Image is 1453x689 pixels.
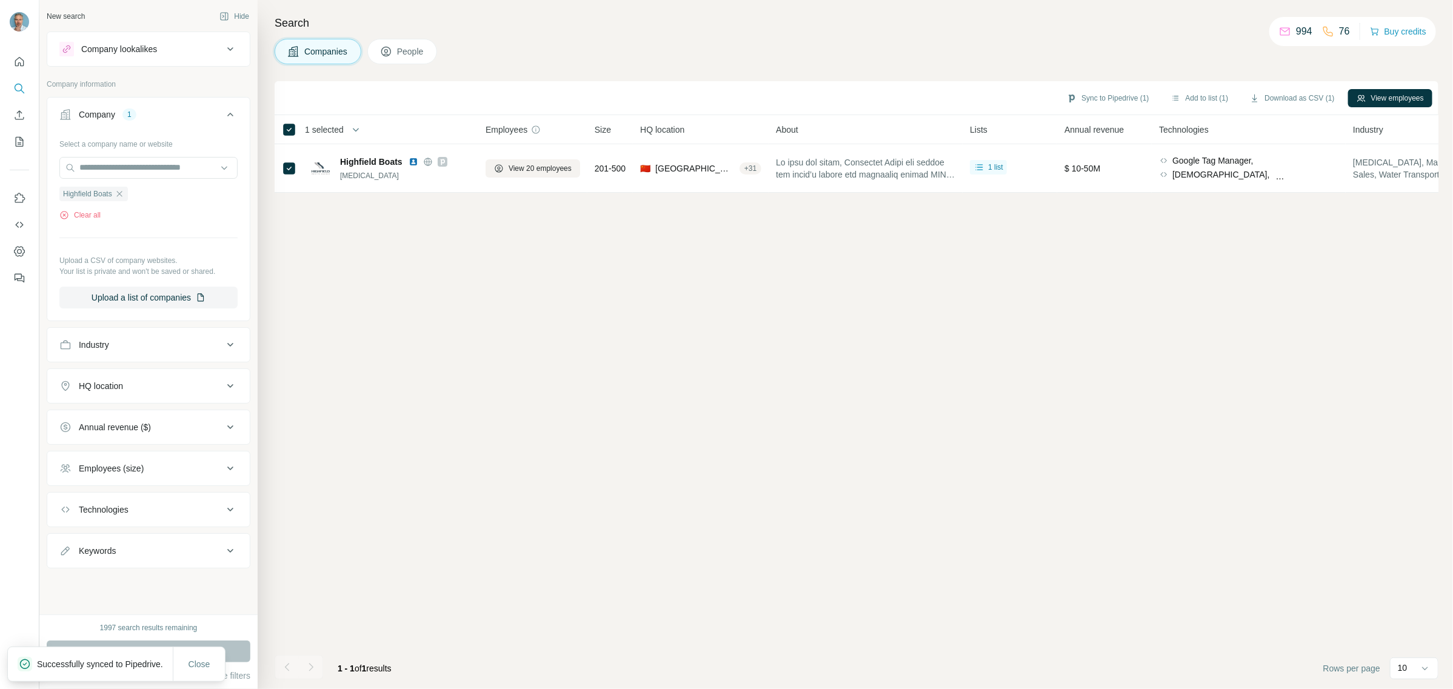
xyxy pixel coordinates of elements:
img: Logo of Highfield Boats [311,159,330,178]
span: 🇨🇳 [640,162,650,175]
div: Employees (size) [79,462,144,474]
button: Use Surfe on LinkedIn [10,187,29,209]
img: LinkedIn logo [409,157,418,167]
p: 10 [1398,662,1408,674]
span: 1 list [988,162,1003,173]
span: [DEMOGRAPHIC_DATA], [1172,168,1270,181]
button: Buy credits [1370,23,1426,40]
p: 76 [1339,24,1350,39]
p: Successfully synced to Pipedrive. [37,658,173,670]
button: Search [10,78,29,99]
span: 1 selected [305,124,344,136]
div: HQ location [79,380,123,392]
h4: Search [275,15,1438,32]
span: [GEOGRAPHIC_DATA], [GEOGRAPHIC_DATA] [655,162,735,175]
div: Select a company name or website [59,134,238,150]
div: 1 [122,109,136,120]
button: HQ location [47,371,250,401]
button: Close [180,653,219,675]
span: View 20 employees [509,163,572,174]
button: Feedback [10,267,29,289]
span: 1 - 1 [338,664,355,673]
span: results [338,664,392,673]
span: $ 10-50M [1064,164,1100,173]
div: New search [47,11,85,22]
span: People [397,45,425,58]
span: HQ location [640,124,684,136]
button: Add to list (1) [1163,89,1237,107]
button: Use Surfe API [10,214,29,236]
div: Company lookalikes [81,43,157,55]
span: Lo ipsu dol sitam, Consectet Adipi eli seddoe tem incid’u labore etd magnaaliq enimad MIN veniamq... [776,156,955,181]
span: Annual revenue [1064,124,1124,136]
button: Annual revenue ($) [47,413,250,442]
div: Technologies [79,504,129,516]
button: Company lookalikes [47,35,250,64]
div: 1997 search results remaining [100,622,198,633]
button: Clear all [59,210,101,221]
button: Industry [47,330,250,359]
button: View employees [1348,89,1432,107]
span: Size [595,124,611,136]
button: Enrich CSV [10,104,29,126]
button: View 20 employees [486,159,580,178]
div: Annual revenue ($) [79,421,151,433]
span: 1 [362,664,367,673]
button: Company1 [47,100,250,134]
button: Upload a list of companies [59,287,238,308]
span: Companies [304,45,349,58]
span: About [776,124,798,136]
p: 994 [1296,24,1312,39]
span: Technologies [1159,124,1209,136]
span: of [355,664,362,673]
span: Rows per page [1323,662,1380,674]
p: Upload a CSV of company websites. [59,255,238,266]
div: [MEDICAL_DATA] [340,170,471,181]
button: Employees (size) [47,454,250,483]
div: + 31 [740,163,761,174]
button: My lists [10,131,29,153]
button: Sync to Pipedrive (1) [1058,89,1157,107]
button: Download as CSV (1) [1241,89,1343,107]
span: Employees [486,124,527,136]
button: Dashboard [10,241,29,262]
div: Company [79,108,115,121]
span: Industry [1353,124,1383,136]
span: Highfield Boats [63,188,112,199]
span: Close [189,658,210,670]
span: Google Tag Manager, [1172,155,1254,167]
p: Your list is private and won't be saved or shared. [59,266,238,277]
button: Hide [211,7,258,25]
p: Company information [47,79,250,90]
div: Industry [79,339,109,351]
img: Avatar [10,12,29,32]
button: Technologies [47,495,250,524]
button: Quick start [10,51,29,73]
span: Lists [970,124,987,136]
span: Highfield Boats [340,156,402,168]
span: 201-500 [595,162,626,175]
button: Keywords [47,536,250,565]
div: Keywords [79,545,116,557]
